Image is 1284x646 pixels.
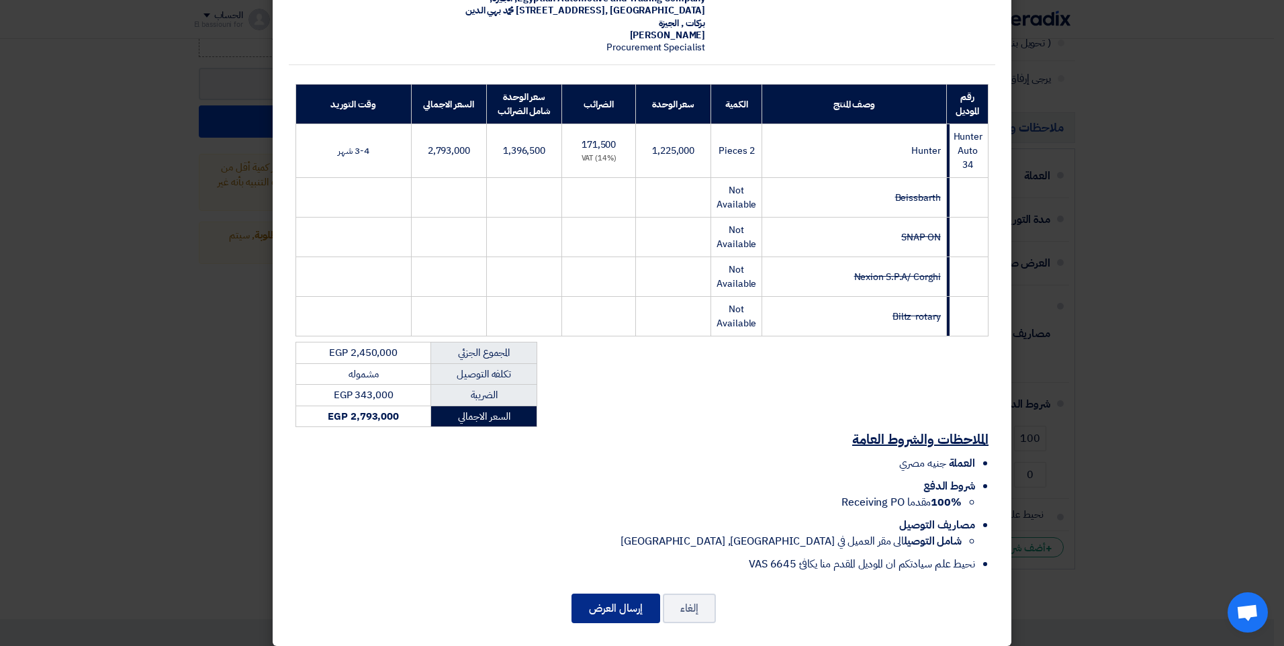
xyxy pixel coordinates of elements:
th: السعر الاجمالي [411,85,486,124]
th: سعر الوحدة شامل الضرائب [486,85,561,124]
th: سعر الوحدة [636,85,711,124]
span: مقدما Receiving PO [841,494,962,510]
li: الى مقر العميل في [GEOGRAPHIC_DATA], [GEOGRAPHIC_DATA] [295,533,962,549]
button: إلغاء [663,594,716,623]
strike: Nexion S.P.A/ Corghi [854,270,941,284]
span: 3-4 شهر [338,144,369,158]
td: المجموع الجزئي [431,342,537,364]
span: Not Available [717,263,756,291]
th: وقت التوريد [296,85,412,124]
span: مصاريف التوصيل [899,517,975,533]
div: (14%) VAT [567,153,630,165]
span: Procurement Specialist [606,40,705,54]
span: 1,396,500 [503,144,545,158]
td: EGP 2,450,000 [296,342,431,364]
span: شروط الدفع [923,478,975,494]
span: EGP 343,000 [334,387,394,402]
th: وصف المنتج [762,85,946,124]
th: الضرائب [562,85,636,124]
span: 171,500 [582,138,616,152]
strong: 100% [931,494,962,510]
td: Hunter Auto 34 [946,124,988,178]
th: رقم الموديل [946,85,988,124]
li: نحيط علم سيادتكم ان الموديل المقدم منا يكافئ VAS 6645 [295,556,975,572]
td: الضريبة [431,385,537,406]
span: Not Available [717,302,756,330]
span: Not Available [717,183,756,212]
span: 2 Pieces [719,144,754,158]
span: [PERSON_NAME] [630,28,706,42]
span: Not Available [717,223,756,251]
strike: SNAP ON [901,230,940,244]
td: تكلفه التوصيل [431,363,537,385]
span: العملة [949,455,975,471]
span: 2,793,000 [428,144,470,158]
span: Hunter [911,144,940,158]
u: الملاحظات والشروط العامة [852,429,989,449]
strike: Beissbarth [895,191,941,205]
button: إرسال العرض [571,594,660,623]
th: الكمية [711,85,762,124]
div: Open chat [1228,592,1268,633]
span: 1,225,000 [652,144,694,158]
span: مشموله [349,367,378,381]
strong: شامل التوصيل [904,533,962,549]
strong: EGP 2,793,000 [328,409,399,424]
strike: Biltz rotary [892,310,941,324]
td: السعر الاجمالي [431,406,537,427]
span: جنيه مصري [899,455,946,471]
